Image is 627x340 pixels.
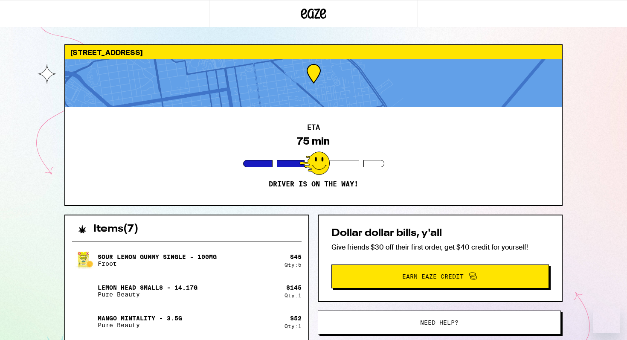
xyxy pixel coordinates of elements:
div: Qty: 5 [284,262,302,267]
h2: Items ( 7 ) [93,224,139,234]
button: Need help? [318,311,561,334]
p: Pure Beauty [98,291,197,298]
p: Mango Mintality - 3.5g [98,315,182,322]
div: [STREET_ADDRESS] [65,45,562,59]
div: Qty: 1 [284,293,302,298]
div: Qty: 1 [284,323,302,329]
p: Froot [98,260,217,267]
h2: Dollar dollar bills, y'all [331,228,549,238]
div: $ 145 [286,284,302,291]
h2: ETA [307,124,320,131]
img: Mango Mintality - 3.5g [72,310,96,334]
div: $ 52 [290,315,302,322]
img: Lemon Head Smalls - 14.17g [72,279,96,303]
p: Sour Lemon Gummy Single - 100mg [98,253,217,260]
p: Lemon Head Smalls - 14.17g [98,284,197,291]
div: 75 min [297,135,330,147]
span: Need help? [420,320,459,325]
span: Earn Eaze Credit [402,273,464,279]
p: Pure Beauty [98,322,182,328]
img: Sour Lemon Gummy Single - 100mg [72,251,96,270]
button: Earn Eaze Credit [331,264,549,288]
p: Give friends $30 off their first order, get $40 credit for yourself! [331,243,549,252]
iframe: Button to launch messaging window [593,306,620,333]
div: $ 45 [290,253,302,260]
p: Driver is on the way! [269,180,358,189]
